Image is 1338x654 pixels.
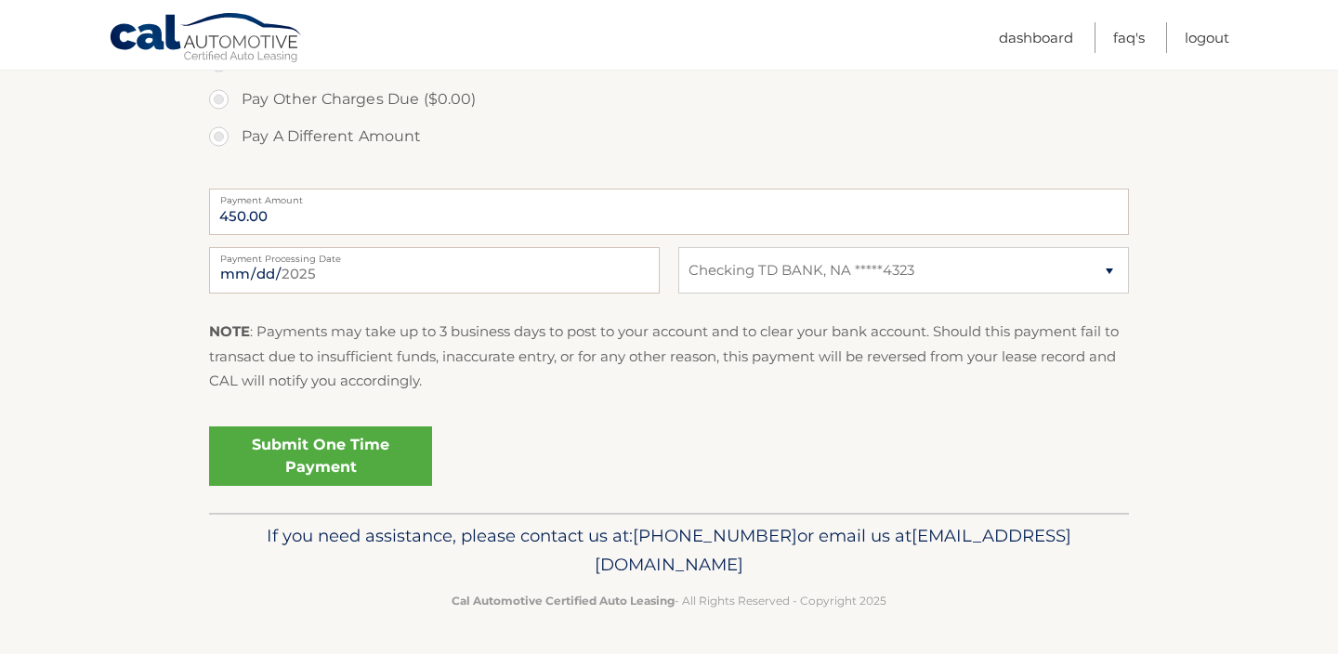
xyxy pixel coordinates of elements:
[452,594,675,608] strong: Cal Automotive Certified Auto Leasing
[221,591,1117,610] p: - All Rights Reserved - Copyright 2025
[221,521,1117,581] p: If you need assistance, please contact us at: or email us at
[999,22,1073,53] a: Dashboard
[209,189,1129,235] input: Payment Amount
[109,12,304,66] a: Cal Automotive
[209,247,660,294] input: Payment Date
[209,189,1129,203] label: Payment Amount
[1113,22,1145,53] a: FAQ's
[1185,22,1229,53] a: Logout
[209,322,250,340] strong: NOTE
[209,81,1129,118] label: Pay Other Charges Due ($0.00)
[209,247,660,262] label: Payment Processing Date
[209,426,432,486] a: Submit One Time Payment
[633,525,797,546] span: [PHONE_NUMBER]
[209,320,1129,393] p: : Payments may take up to 3 business days to post to your account and to clear your bank account....
[209,118,1129,155] label: Pay A Different Amount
